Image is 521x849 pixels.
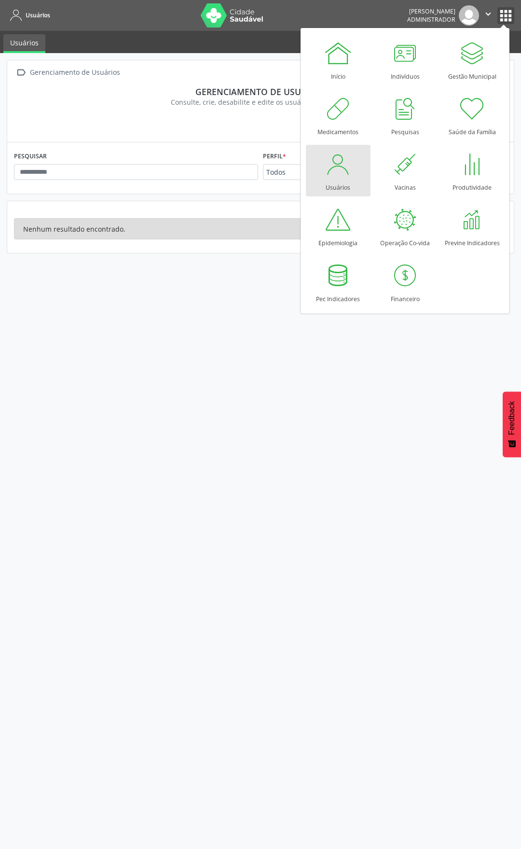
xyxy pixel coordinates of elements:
span: Administrador [407,15,455,24]
i:  [483,9,494,19]
a: Financeiro [373,256,438,308]
a: Operação Co-vida [373,200,438,252]
span: Todos [266,167,363,177]
a: Previne Indicadores [440,200,505,252]
div: [PERSON_NAME] [407,7,455,15]
button: apps [497,7,514,24]
a: Indivíduos [373,34,438,85]
span: Usuários [26,11,50,19]
a: Pec Indicadores [306,256,370,308]
a: Produtividade [440,145,505,196]
div: Nenhum resultado encontrado. [14,218,507,239]
label: Perfil [263,149,286,164]
button: Feedback - Mostrar pesquisa [503,391,521,457]
a: Saúde da Família [440,89,505,141]
button:  [479,5,497,26]
a: Pesquisas [373,89,438,141]
a: Usuários [7,7,50,23]
a: Início [306,34,370,85]
a: Usuários [306,145,370,196]
div: Consulte, crie, desabilite e edite os usuários do sistema [21,97,500,107]
a: Vacinas [373,145,438,196]
a: Gestão Municipal [440,34,505,85]
a:  Gerenciamento de Usuários [14,66,122,80]
span: Feedback [507,401,516,435]
div: Gerenciamento de usuários [21,86,500,97]
i:  [14,66,28,80]
div: Gerenciamento de Usuários [28,66,122,80]
a: Usuários [3,34,45,53]
label: PESQUISAR [14,149,47,164]
img: img [459,5,479,26]
a: Medicamentos [306,89,370,141]
a: Epidemiologia [306,200,370,252]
